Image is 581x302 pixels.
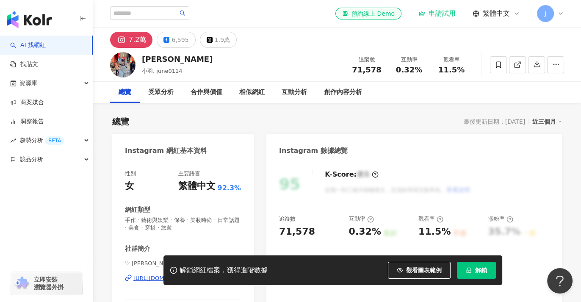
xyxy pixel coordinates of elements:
div: 最後更新日期：[DATE] [464,118,525,125]
img: logo [7,11,52,28]
div: 性別 [125,170,136,177]
span: 解鎖 [475,267,487,274]
span: 觀看圖表範例 [406,267,442,274]
span: 資源庫 [19,74,37,93]
div: 7.2萬 [129,34,146,46]
div: BETA [45,136,64,145]
div: Instagram 數據總覽 [279,146,348,155]
div: 追蹤數 [279,215,296,223]
span: 71,578 [352,65,381,74]
a: searchAI 找網紅 [10,41,46,50]
span: 繁體中文 [483,9,510,18]
div: 合作與價值 [191,87,222,97]
a: 申請試用 [418,9,456,18]
div: 互動率 [393,55,425,64]
div: 總覽 [119,87,131,97]
img: KOL Avatar [110,52,136,78]
div: 0.32% [349,225,381,238]
span: rise [10,138,16,144]
div: K-Score : [325,170,379,179]
button: 7.2萬 [110,32,152,48]
div: 預約線上 Demo [342,9,395,18]
button: 解鎖 [457,262,496,279]
div: 近三個月 [532,116,562,127]
div: 71,578 [279,225,315,238]
div: 主要語言 [178,170,200,177]
div: 觀看率 [435,55,468,64]
button: 1.9萬 [200,32,237,48]
div: Instagram 網紅基本資料 [125,146,207,155]
div: 總覽 [112,116,129,127]
div: 觀看率 [418,215,443,223]
span: 0.32% [396,66,422,74]
div: 社群簡介 [125,244,150,253]
div: 互動分析 [282,87,307,97]
div: 網紅類型 [125,205,150,214]
div: 創作內容分析 [324,87,362,97]
span: lock [466,267,472,273]
div: 相似網紅 [239,87,265,97]
div: 6,595 [172,34,188,46]
a: chrome extension立即安裝 瀏覽器外掛 [11,272,82,295]
a: 預約線上 Demo [335,8,401,19]
div: 1.9萬 [215,34,230,46]
div: 漲粉率 [488,215,513,223]
span: 手作 · 藝術與娛樂 · 保養 · 美妝時尚 · 日常話題 · 美食 · 穿搭 · 旅遊 [125,216,241,232]
span: 立即安裝 瀏覽器外掛 [34,276,64,291]
span: 趨勢分析 [19,131,64,150]
div: 受眾分析 [148,87,174,97]
div: 追蹤數 [351,55,383,64]
div: 解鎖網紅檔案，獲得進階數據 [180,266,268,275]
div: 11.5% [418,225,451,238]
span: 11.5% [438,66,465,74]
a: 商案媒合 [10,98,44,107]
span: J [545,9,546,18]
img: chrome extension [14,277,30,290]
span: 小羽, june0114 [142,68,182,74]
a: 洞察報告 [10,117,44,126]
div: 繁體中文 [178,180,215,193]
button: 觀看圖表範例 [388,262,451,279]
span: search [180,10,185,16]
div: [PERSON_NAME] [142,54,213,64]
div: 互動率 [349,215,374,223]
a: 找貼文 [10,60,38,69]
div: 女 [125,180,134,193]
span: 92.3% [217,183,241,193]
button: 6,595 [157,32,195,48]
span: 競品分析 [19,150,43,169]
